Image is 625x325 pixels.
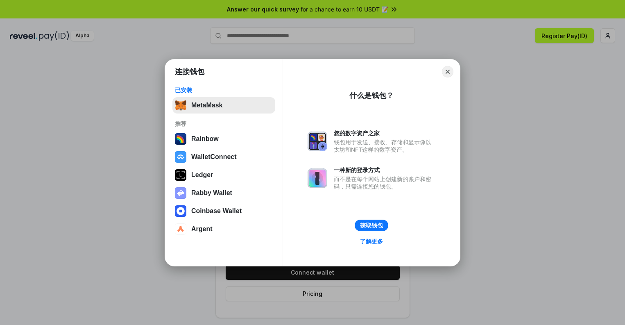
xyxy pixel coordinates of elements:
div: Argent [191,225,213,233]
div: 钱包用于发送、接收、存储和显示像以太坊和NFT这样的数字资产。 [334,139,435,153]
div: 而不是在每个网站上创建新的账户和密码，只需连接您的钱包。 [334,175,435,190]
img: svg+xml,%3Csvg%20width%3D%2228%22%20height%3D%2228%22%20viewBox%3D%220%200%2028%2028%22%20fill%3D... [175,151,186,163]
img: svg+xml,%3Csvg%20fill%3D%22none%22%20height%3D%2233%22%20viewBox%3D%220%200%2035%2033%22%20width%... [175,100,186,111]
div: Coinbase Wallet [191,207,242,215]
img: svg+xml,%3Csvg%20xmlns%3D%22http%3A%2F%2Fwww.w3.org%2F2000%2Fsvg%22%20fill%3D%22none%22%20viewBox... [308,132,327,151]
button: 获取钱包 [355,220,388,231]
div: 已安装 [175,86,273,94]
div: WalletConnect [191,153,237,161]
div: 您的数字资产之家 [334,130,435,137]
a: 了解更多 [355,236,388,247]
button: Coinbase Wallet [172,203,275,219]
img: svg+xml,%3Csvg%20xmlns%3D%22http%3A%2F%2Fwww.w3.org%2F2000%2Fsvg%22%20fill%3D%22none%22%20viewBox... [175,187,186,199]
div: Ledger [191,171,213,179]
button: Close [442,66,453,77]
img: svg+xml,%3Csvg%20width%3D%2228%22%20height%3D%2228%22%20viewBox%3D%220%200%2028%2028%22%20fill%3D... [175,223,186,235]
img: svg+xml,%3Csvg%20width%3D%22120%22%20height%3D%22120%22%20viewBox%3D%220%200%20120%20120%22%20fil... [175,133,186,145]
button: Rainbow [172,131,275,147]
div: Rabby Wallet [191,189,232,197]
div: 推荐 [175,120,273,127]
button: MetaMask [172,97,275,114]
button: WalletConnect [172,149,275,165]
div: 获取钱包 [360,222,383,229]
button: Argent [172,221,275,237]
div: MetaMask [191,102,222,109]
div: Rainbow [191,135,219,143]
img: svg+xml,%3Csvg%20xmlns%3D%22http%3A%2F%2Fwww.w3.org%2F2000%2Fsvg%22%20width%3D%2228%22%20height%3... [175,169,186,181]
div: 什么是钱包？ [349,91,394,100]
div: 了解更多 [360,238,383,245]
img: svg+xml,%3Csvg%20xmlns%3D%22http%3A%2F%2Fwww.w3.org%2F2000%2Fsvg%22%20fill%3D%22none%22%20viewBox... [308,168,327,188]
button: Ledger [172,167,275,183]
img: svg+xml,%3Csvg%20width%3D%2228%22%20height%3D%2228%22%20viewBox%3D%220%200%2028%2028%22%20fill%3D... [175,205,186,217]
button: Rabby Wallet [172,185,275,201]
h1: 连接钱包 [175,67,204,77]
div: 一种新的登录方式 [334,166,435,174]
